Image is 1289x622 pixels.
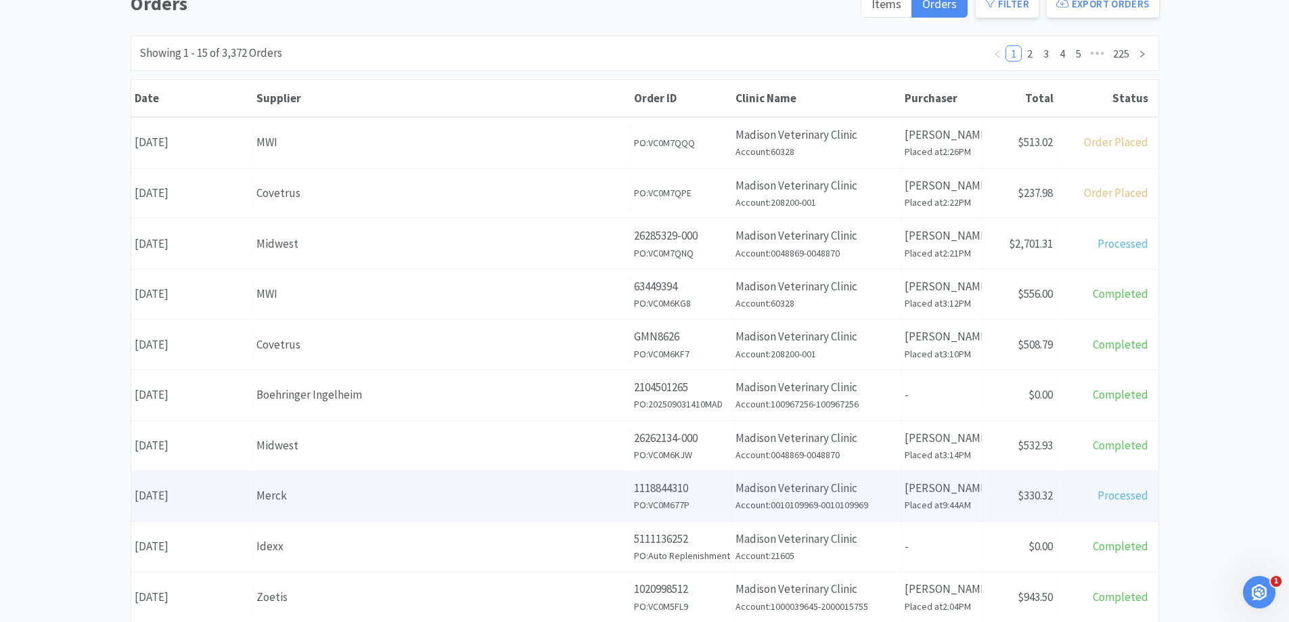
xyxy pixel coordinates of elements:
[147,356,260,386] div: ok thanks will do!!!
[905,277,978,296] p: [PERSON_NAME]
[22,134,194,148] div: Hi there! I would be happy to help😊
[1018,286,1053,301] span: $556.00
[1055,46,1070,61] a: 4
[256,235,627,253] div: Midwest
[1098,236,1148,251] span: Processed
[131,580,253,615] div: [DATE]
[139,44,282,62] div: Showing 1 - 15 of 3,372 Orders
[256,588,627,606] div: Zoetis
[1006,46,1021,61] a: 1
[52,97,66,110] img: Profile image for Georgia
[1054,45,1070,62] li: 4
[11,157,222,346] div: This is most likely an error coming from [GEOGRAPHIC_DATA] directly! First, I would like to recom...
[1022,45,1038,62] li: 2
[905,429,978,447] p: [PERSON_NAME]
[736,195,897,210] h6: Account: 208200-001
[1018,438,1053,453] span: $532.93
[11,1,260,95] div: Operator says…
[86,443,97,454] button: Start recording
[11,157,260,357] div: Georgia says…
[22,165,211,338] div: This is most likely an error coming from [GEOGRAPHIC_DATA] directly! First, I would like to recom...
[736,530,897,548] p: Madison Veterinary Clinic
[986,91,1054,106] div: Total
[634,135,728,150] h6: PO: VC0M7QQQ
[131,277,253,311] div: [DATE]
[634,378,728,397] p: 2104501265
[905,497,978,512] h6: Placed at 9:44AM
[1243,576,1275,608] iframe: Intercom live chat
[989,45,1005,62] li: Previous Page
[256,537,627,556] div: Idexx
[131,479,253,513] div: [DATE]
[39,7,60,29] img: Profile image for Operator
[634,277,728,296] p: 63449394
[736,144,897,159] h6: Account: 60328
[131,227,253,261] div: [DATE]
[736,429,897,447] p: Madison Veterinary Clinic
[11,1,222,84] div: Hi there! Thank you for contacting Vetcove Support! We’ve received your message and the next avai...
[1018,337,1053,352] span: $508.79
[1070,45,1087,62] li: 5
[256,386,627,404] div: Boehringer Ingelheim
[1134,45,1150,62] li: Next Page
[905,195,978,210] h6: Placed at 2:22PM
[905,386,978,404] p: -
[256,133,627,152] div: MWI
[736,328,897,346] p: Madison Veterinary Clinic
[634,296,728,311] h6: PO: VC0M6KG8
[634,246,728,261] h6: PO: VC0M7QNQ
[905,246,978,261] h6: Placed at 2:21PM
[634,548,728,563] h6: PO: Auto Replenishment Order
[634,227,728,245] p: 26285329-000
[905,144,978,159] h6: Placed at 2:26PM
[736,296,897,311] h6: Account: 60328
[905,177,978,195] p: [PERSON_NAME]
[634,347,728,361] h6: PO: VC0M6KF7
[634,580,728,598] p: 1020998512
[1018,488,1053,503] span: $330.32
[1087,45,1108,62] span: •••
[1093,539,1148,554] span: Completed
[634,530,728,548] p: 5111136252
[905,580,978,598] p: [PERSON_NAME]
[736,447,897,462] h6: Account: 0048869-0048870
[1109,46,1133,61] a: 225
[70,99,121,108] b: [US_STATE]
[11,95,260,126] div: Georgia says…
[905,447,978,462] h6: Placed at 3:14PM
[736,378,897,397] p: Madison Veterinary Clinic
[1084,135,1148,150] span: Order Placed
[9,5,35,31] button: go back
[1060,91,1148,106] div: Status
[993,50,1001,58] i: icon: left
[11,397,260,469] div: Georgia says…
[634,447,728,462] h6: PO: VC0M6KJW
[905,599,978,614] h6: Placed at 2:04PM
[634,185,728,200] h6: PO: VC0M7QPE
[256,184,627,202] div: Covetrus
[1087,45,1108,62] li: Next 5 Pages
[1018,135,1053,150] span: $513.02
[1093,438,1148,453] span: Completed
[11,126,260,157] div: Georgia says…
[1084,185,1148,200] span: Order Placed
[1138,50,1146,58] i: icon: right
[736,227,897,245] p: Madison Veterinary Clinic
[22,405,211,431] div: You're welcome! I hope you have a great day!
[634,479,728,497] p: 1118844310
[634,429,728,447] p: 26262134-000
[736,397,897,412] h6: Account: 100967256-100967256
[1005,45,1022,62] li: 1
[1108,45,1134,62] li: 225
[11,356,260,397] div: Carrie says…
[1093,286,1148,301] span: Completed
[736,599,897,614] h6: Account: 1000039645-2000015755
[131,125,253,160] div: [DATE]
[905,328,978,346] p: [PERSON_NAME]
[905,347,978,361] h6: Placed at 3:10PM
[212,5,238,31] button: Home
[11,126,204,156] div: Hi there! I would be happy to help😊
[256,487,627,505] div: Merck
[238,5,262,30] div: Close
[736,277,897,296] p: Madison Veterinary Clinic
